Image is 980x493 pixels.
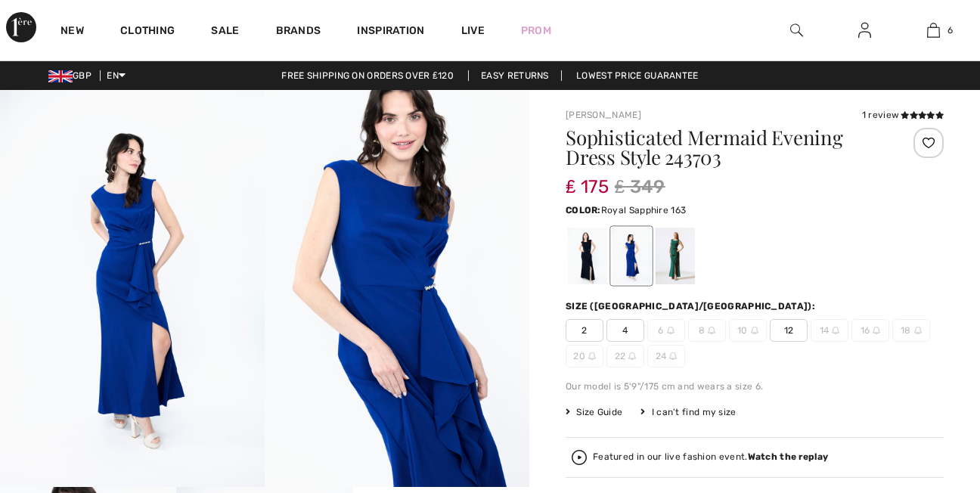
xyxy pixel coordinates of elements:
[790,21,803,39] img: search the website
[461,23,485,39] a: Live
[914,327,922,334] img: ring-m.svg
[566,345,603,367] span: 20
[748,451,829,462] strong: Watch the replay
[566,405,622,419] span: Size Guide
[612,228,651,284] div: Royal Sapphire 163
[107,70,126,81] span: EN
[892,319,930,342] span: 18
[811,319,848,342] span: 14
[566,128,881,167] h1: Sophisticated Mermaid Evening Dress Style 243703
[862,108,944,122] div: 1 review
[566,299,818,313] div: Size ([GEOGRAPHIC_DATA]/[GEOGRAPHIC_DATA]):
[265,90,529,487] img: Sophisticated Mermaid Evening Dress Style 243703. 2
[900,21,967,39] a: 6
[708,327,715,334] img: ring-m.svg
[566,161,609,197] span: ₤ 175
[593,452,828,462] div: Featured in our live fashion event.
[468,70,562,81] a: Easy Returns
[858,21,871,39] img: My Info
[48,70,73,82] img: UK Pound
[521,23,551,39] a: Prom
[566,205,601,215] span: Color:
[851,319,889,342] span: 16
[606,319,644,342] span: 4
[566,319,603,342] span: 2
[276,24,321,40] a: Brands
[927,21,940,39] img: My Bag
[566,110,641,120] a: [PERSON_NAME]
[832,327,839,334] img: ring-m.svg
[606,345,644,367] span: 22
[751,327,758,334] img: ring-m.svg
[669,352,677,360] img: ring-m.svg
[947,23,953,37] span: 6
[640,405,736,419] div: I can't find my size
[6,12,36,42] img: 1ère Avenue
[647,319,685,342] span: 6
[770,319,808,342] span: 12
[572,450,587,465] img: Watch the replay
[357,24,424,40] span: Inspiration
[588,352,596,360] img: ring-m.svg
[647,345,685,367] span: 24
[729,319,767,342] span: 10
[564,70,711,81] a: Lowest Price Guarantee
[566,380,944,393] div: Our model is 5'9"/175 cm and wears a size 6.
[667,327,675,334] img: ring-m.svg
[601,205,686,215] span: Royal Sapphire 163
[873,327,880,334] img: ring-m.svg
[846,21,883,40] a: Sign In
[211,24,239,40] a: Sale
[48,70,98,81] span: GBP
[120,24,175,40] a: Clothing
[568,228,607,284] div: Midnight Blue
[628,352,636,360] img: ring-m.svg
[688,319,726,342] span: 8
[60,24,84,40] a: New
[615,173,665,200] span: ₤ 349
[656,228,695,284] div: Absolute green
[269,70,466,81] a: Free shipping on orders over ₤120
